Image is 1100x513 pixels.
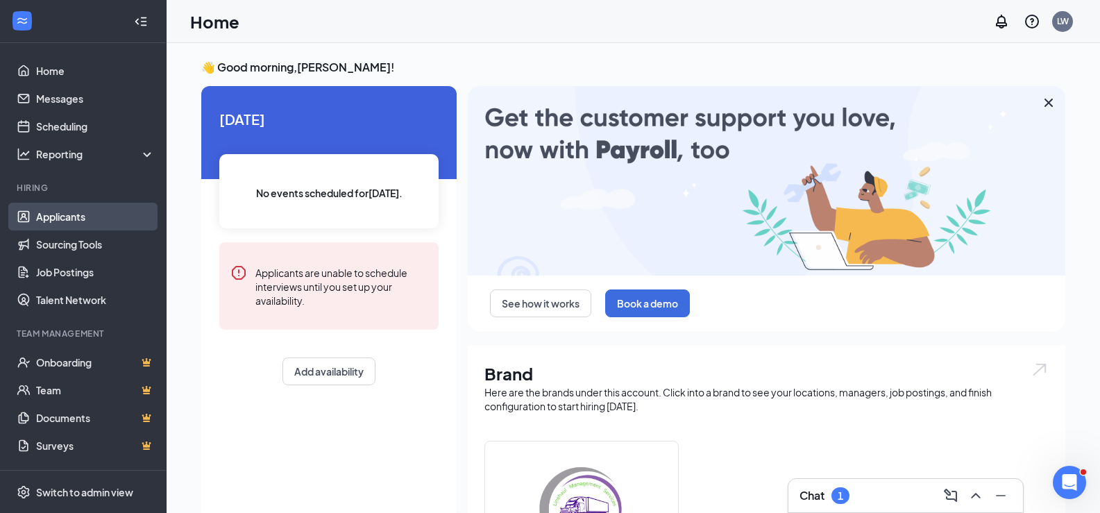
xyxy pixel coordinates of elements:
[484,385,1049,413] div: Here are the brands under this account. Click into a brand to see your locations, managers, job p...
[36,348,155,376] a: OnboardingCrown
[17,328,152,339] div: Team Management
[1040,94,1057,111] svg: Cross
[219,108,439,130] span: [DATE]
[36,230,155,258] a: Sourcing Tools
[36,404,155,432] a: DocumentsCrown
[190,10,239,33] h1: Home
[36,85,155,112] a: Messages
[36,286,155,314] a: Talent Network
[17,182,152,194] div: Hiring
[992,487,1009,504] svg: Minimize
[799,488,824,503] h3: Chat
[36,112,155,140] a: Scheduling
[965,485,987,507] button: ChevronUp
[36,485,133,499] div: Switch to admin view
[230,264,247,281] svg: Error
[838,490,843,502] div: 1
[36,57,155,85] a: Home
[940,485,962,507] button: ComposeMessage
[490,289,591,317] button: See how it works
[942,487,959,504] svg: ComposeMessage
[1024,13,1040,30] svg: QuestionInfo
[255,264,428,308] div: Applicants are unable to schedule interviews until you set up your availability.
[967,487,984,504] svg: ChevronUp
[36,203,155,230] a: Applicants
[282,358,375,385] button: Add availability
[15,14,29,28] svg: WorkstreamLogo
[36,258,155,286] a: Job Postings
[468,86,1065,276] img: payroll-large.gif
[1057,15,1069,27] div: LW
[17,485,31,499] svg: Settings
[36,432,155,460] a: SurveysCrown
[605,289,690,317] button: Book a demo
[993,13,1010,30] svg: Notifications
[1053,466,1086,499] iframe: Intercom live chat
[17,147,31,161] svg: Analysis
[201,60,1065,75] h3: 👋 Good morning, [PERSON_NAME] !
[484,362,1049,385] h1: Brand
[1031,362,1049,378] img: open.6027fd2a22e1237b5b06.svg
[256,185,403,201] span: No events scheduled for [DATE] .
[990,485,1012,507] button: Minimize
[36,147,155,161] div: Reporting
[134,15,148,28] svg: Collapse
[36,376,155,404] a: TeamCrown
